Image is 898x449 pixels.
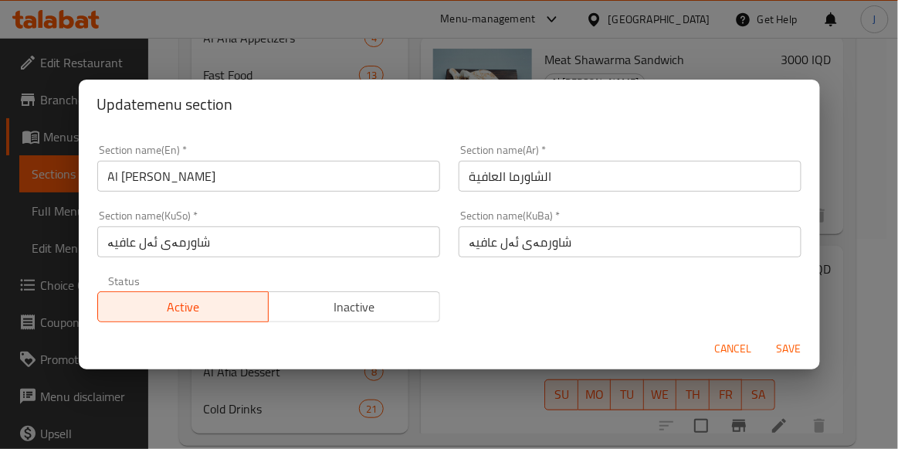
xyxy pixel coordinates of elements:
span: Cancel [715,339,752,359]
button: Save [764,335,814,363]
button: Active [97,291,269,322]
span: Active [104,296,263,318]
input: Please enter section name(KuSo) [97,226,440,257]
span: Save [771,339,808,359]
input: Please enter section name(KuBa) [459,226,801,257]
input: Please enter section name(en) [97,161,440,192]
span: Inactive [275,296,434,318]
button: Cancel [709,335,758,363]
button: Inactive [268,291,440,322]
input: Please enter section name(ar) [459,161,801,192]
h2: Update menu section [97,92,801,117]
